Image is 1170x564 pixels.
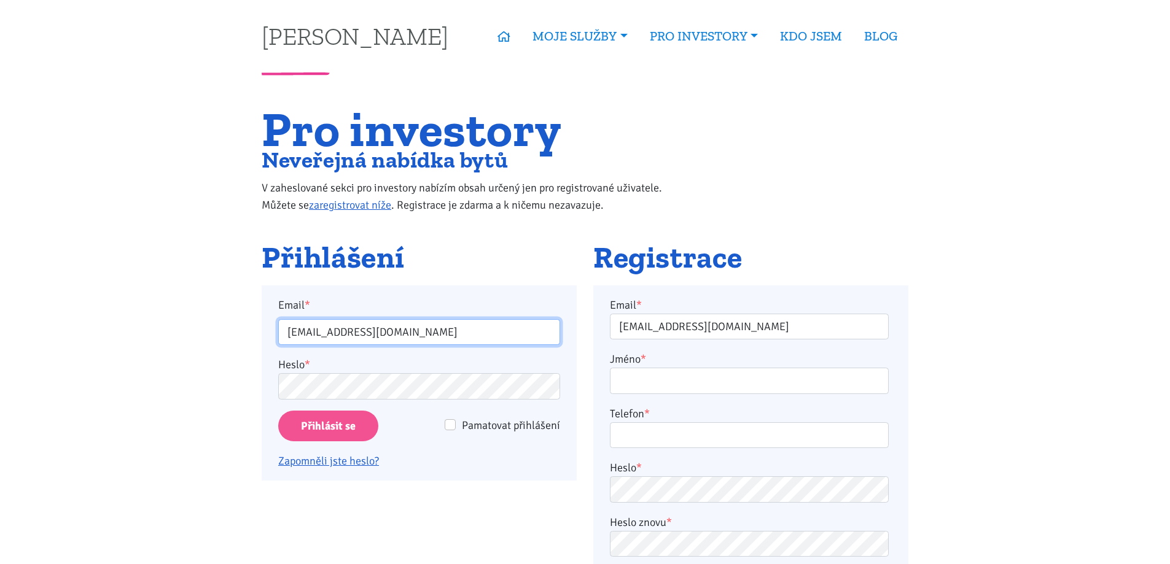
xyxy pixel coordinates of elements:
[278,411,378,442] input: Přihlásit se
[636,298,642,312] abbr: required
[641,352,646,366] abbr: required
[769,22,853,50] a: KDO JSEM
[270,296,569,314] label: Email
[278,356,310,373] label: Heslo
[644,407,650,420] abbr: required
[262,150,687,170] h2: Neveřejná nabídka bytů
[278,454,379,468] a: Zapomněli jste heslo?
[262,24,448,48] a: [PERSON_NAME]
[639,22,769,50] a: PRO INVESTORY
[262,109,687,150] h1: Pro investory
[309,198,391,212] a: zaregistrovat níže
[853,22,908,50] a: BLOG
[262,179,687,214] p: V zaheslované sekci pro investory nabízím obsah určený jen pro registrované uživatele. Můžete se ...
[610,405,650,422] label: Telefon
[636,461,642,474] abbr: required
[521,22,638,50] a: MOJE SLUŽBY
[666,516,672,529] abbr: required
[462,419,560,432] span: Pamatovat přihlášení
[262,241,577,274] h2: Přihlášení
[610,296,642,314] label: Email
[610,514,672,531] label: Heslo znovu
[593,241,908,274] h2: Registrace
[610,459,642,476] label: Heslo
[610,350,646,368] label: Jméno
